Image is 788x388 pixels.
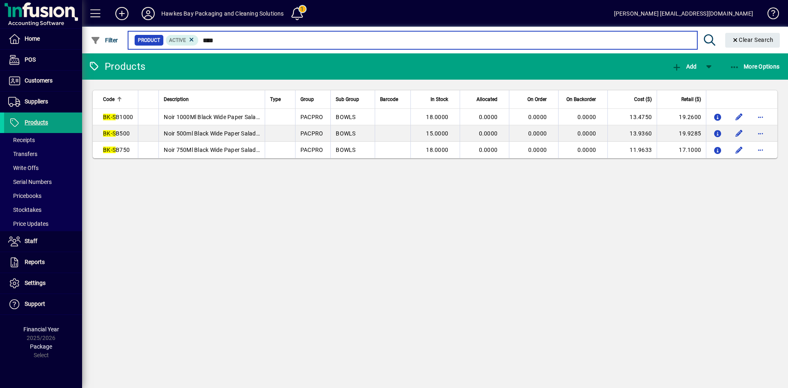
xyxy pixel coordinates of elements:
a: Support [4,294,82,315]
span: Price Updates [8,220,48,227]
span: B1000 [103,114,133,120]
div: Barcode [380,95,405,104]
button: Edit [733,143,746,156]
div: Sub Group [336,95,370,104]
a: Suppliers [4,92,82,112]
button: Clear [725,33,780,48]
span: PACPRO [300,114,323,120]
button: Add [109,6,135,21]
span: 0.0000 [577,130,596,137]
span: Code [103,95,115,104]
button: Edit [733,110,746,124]
td: 13.9360 [607,125,657,142]
span: PACPRO [300,147,323,153]
button: Edit [733,127,746,140]
a: Receipts [4,133,82,147]
td: 11.9633 [607,142,657,158]
span: Noir 750Ml Black Wide Paper Salad Bowl Med 150Dia 59mmH [164,147,325,153]
span: 0.0000 [577,147,596,153]
span: Filter [91,37,118,44]
span: Sub Group [336,95,359,104]
span: Noir 500ml Black Wide Paper Salad Bowl Small 150mm Dia 49mmH [164,130,340,137]
span: Active [169,37,186,43]
span: Barcode [380,95,398,104]
a: Reports [4,252,82,273]
span: B750 [103,147,130,153]
span: 18.0000 [426,147,448,153]
span: Group [300,95,314,104]
span: Package [30,343,52,350]
span: Financial Year [23,326,59,333]
span: PACPRO [300,130,323,137]
a: Price Updates [4,217,82,231]
span: Customers [25,77,53,84]
a: Serial Numbers [4,175,82,189]
span: On Order [527,95,547,104]
span: Home [25,35,40,42]
span: On Backorder [566,95,596,104]
span: Suppliers [25,98,48,105]
span: POS [25,56,36,63]
span: 0.0000 [528,114,547,120]
div: Products [88,60,145,73]
div: Group [300,95,326,104]
button: More Options [728,59,782,74]
div: On Backorder [564,95,603,104]
a: Stocktakes [4,203,82,217]
span: 0.0000 [528,147,547,153]
a: Customers [4,71,82,91]
span: 15.0000 [426,130,448,137]
a: Knowledge Base [761,2,778,28]
span: Reports [25,259,45,265]
div: [PERSON_NAME] [EMAIL_ADDRESS][DOMAIN_NAME] [614,7,753,20]
span: Write Offs [8,165,39,171]
span: Transfers [8,151,37,157]
em: BK-S [103,114,116,120]
div: Code [103,95,133,104]
span: Receipts [8,137,35,143]
em: BK-S [103,130,116,137]
span: 0.0000 [479,114,498,120]
span: 0.0000 [528,130,547,137]
div: In Stock [416,95,456,104]
a: Pricebooks [4,189,82,203]
td: 13.4750 [607,109,657,125]
span: Products [25,119,48,126]
span: 18.0000 [426,114,448,120]
span: In Stock [431,95,448,104]
a: Home [4,29,82,49]
em: BK-S [103,147,116,153]
button: Add [670,59,699,74]
span: Product [138,36,160,44]
div: On Order [514,95,554,104]
span: Add [672,63,696,70]
div: Description [164,95,259,104]
a: POS [4,50,82,70]
span: B500 [103,130,130,137]
span: Staff [25,238,37,244]
span: Retail ($) [681,95,701,104]
button: More options [754,110,767,124]
span: Stocktakes [8,207,41,213]
span: Support [25,301,45,307]
button: Filter [89,33,120,48]
button: Profile [135,6,161,21]
button: More options [754,127,767,140]
span: Type [270,95,281,104]
span: Clear Search [732,37,774,43]
a: Settings [4,273,82,294]
td: 17.1000 [657,142,706,158]
span: BOWLS [336,147,355,153]
div: Hawkes Bay Packaging and Cleaning Solutions [161,7,284,20]
span: BOWLS [336,130,355,137]
div: Type [270,95,290,104]
mat-chip: Activation Status: Active [166,35,199,46]
span: 0.0000 [479,130,498,137]
span: Description [164,95,189,104]
span: Pricebooks [8,193,41,199]
span: More Options [730,63,780,70]
div: Allocated [465,95,505,104]
span: Serial Numbers [8,179,52,185]
td: 19.2600 [657,109,706,125]
span: Settings [25,280,46,286]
